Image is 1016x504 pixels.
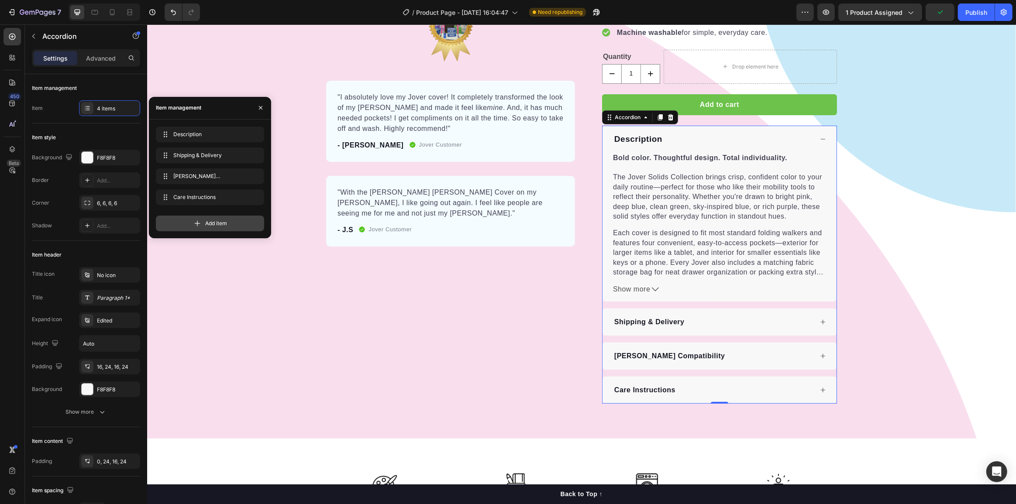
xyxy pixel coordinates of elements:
div: Corner [32,199,49,207]
div: Title icon [32,270,55,278]
span: / [412,8,414,17]
p: 7 [57,7,61,17]
div: Add... [97,177,138,185]
span: 1 product assigned [846,8,902,17]
p: Advanced [86,54,116,63]
div: Border [32,176,49,184]
div: Domain: [DOMAIN_NAME] [23,23,96,30]
div: Back to Top ↑ [413,465,455,474]
span: [PERSON_NAME] Compatibility [173,172,243,180]
input: Auto [79,336,140,351]
button: Publish [958,3,995,21]
p: Jover Customer [272,116,315,125]
div: Add to cart [553,75,592,86]
span: Add item [205,219,227,227]
p: for simple, everyday care. [470,3,689,14]
p: Jover Customer [221,201,265,209]
div: Padding [32,457,52,465]
p: "I absolutely love my Jover cover! It completely transformed the look of my [PERSON_NAME] and mad... [190,68,417,110]
div: Keywords by Traffic [96,56,147,62]
div: v 4.0.25 [24,14,43,21]
div: Undo/Redo [165,3,200,21]
div: Item header [32,251,62,259]
div: Shadow [32,222,52,230]
img: tab_domain_overview_orange.svg [24,55,31,62]
iframe: Design area [147,24,1016,504]
div: Title [32,294,43,302]
div: 16, 24, 16, 24 [97,363,138,371]
span: Description [173,130,243,138]
div: Beta [7,160,21,167]
button: Add to cart [455,70,690,91]
div: No icon [97,271,138,279]
div: Item management [32,84,77,92]
p: Each cover is designed to fit most standard folding walkers and features four convenient, easy-to... [466,204,679,253]
div: F8F8F8 [97,154,138,162]
div: 450 [8,93,21,100]
div: Background [32,385,62,393]
div: Item style [32,134,56,141]
p: The Jover Solids Collection brings crisp, confident color to your daily routine—perfect for those... [466,129,679,197]
img: gempages_573272764425700243-113175b4-aefb-4358-8d28-7e93cbcce9f0.png [487,449,513,475]
div: Domain Overview [33,56,78,62]
span: Product Page - [DATE] 16:04:47 [416,8,508,17]
p: Accordion [42,31,117,41]
p: Settings [43,54,68,63]
div: Accordion [466,89,495,97]
img: gempages_573272764425700243-13fdf9b4-0be5-4098-b315-bfc6792c3a9f.png [618,449,644,475]
div: Item management [156,104,201,112]
span: Show more [466,260,503,270]
div: Quantity [455,25,513,40]
i: mine [340,79,356,87]
button: 7 [3,3,65,21]
img: gempages_573272764425700243-9faed120-2dec-47c9-8b48-510568126b60.png [224,449,251,475]
p: - J.S [190,200,206,211]
div: 6, 6, 6, 6 [97,199,138,207]
input: quantity [474,40,494,59]
p: Care Instructions [467,360,528,371]
img: website_grey.svg [14,23,21,30]
p: "With the [PERSON_NAME] [PERSON_NAME] Cover on my [PERSON_NAME], I like going out again. I feel l... [190,163,417,194]
div: Add... [97,222,138,230]
div: Drop element here [585,39,631,46]
div: Padding [32,361,64,373]
button: decrement [455,40,474,59]
strong: Bold color. Thoughtful design. Total individuality. [466,130,640,137]
div: Background [32,152,74,164]
button: 1 product assigned [838,3,922,21]
span: Shipping & Delivery [173,151,243,159]
span: Description [467,110,515,119]
div: Edited [97,317,138,325]
button: increment [494,40,513,59]
span: Care Instructions [173,193,243,201]
div: Item [32,104,43,112]
div: 4 items [97,105,138,113]
div: Expand icon [32,315,62,323]
div: Publish [965,8,987,17]
strong: Machine washable [470,4,535,12]
img: tab_keywords_by_traffic_grey.svg [87,55,94,62]
p: [PERSON_NAME] Compatibility [467,326,578,337]
div: Paragraph 1* [97,294,138,302]
div: Open Intercom Messenger [986,461,1007,482]
p: Shipping & Delivery [467,292,537,303]
img: logo_orange.svg [14,14,21,21]
div: 0, 24, 16, 24 [97,458,138,466]
p: - [PERSON_NAME] [190,116,257,126]
div: Height [32,338,60,350]
button: Show more [32,404,140,420]
div: F8F8F8 [97,386,138,394]
img: gempages_573272764425700243-dfc09665-acee-44e9-8cad-3ea191893685.png [356,449,382,475]
div: Show more [66,408,107,416]
span: Need republishing [538,8,582,16]
div: Item content [32,435,75,447]
button: Show more [466,260,679,270]
div: Item spacing [32,485,76,497]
